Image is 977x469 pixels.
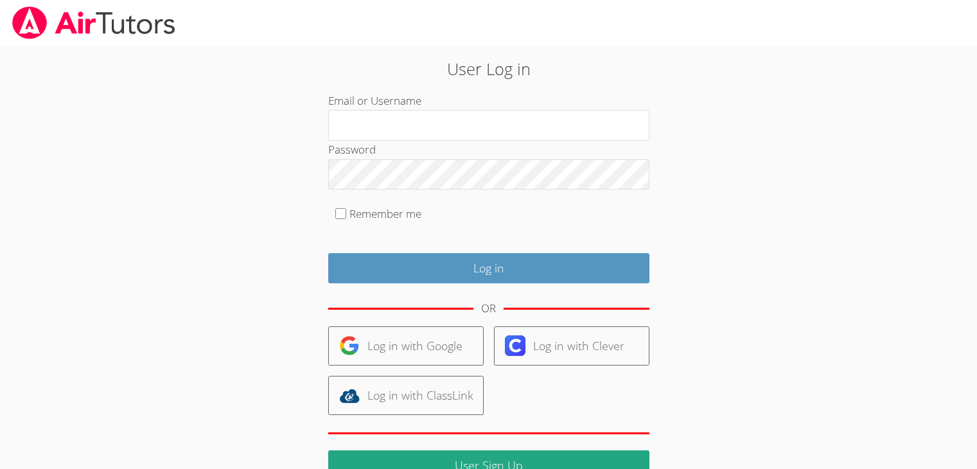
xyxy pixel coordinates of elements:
label: Remember me [349,206,421,221]
img: clever-logo-6eab21bc6e7a338710f1a6ff85c0baf02591cd810cc4098c63d3a4b26e2feb20.svg [505,335,525,356]
a: Log in with ClassLink [328,376,484,415]
label: Password [328,142,376,157]
input: Log in [328,253,649,283]
h2: User Log in [225,57,752,81]
img: classlink-logo-d6bb404cc1216ec64c9a2012d9dc4662098be43eaf13dc465df04b49fa7ab582.svg [339,385,360,406]
a: Log in with Google [328,326,484,366]
img: google-logo-50288ca7cdecda66e5e0955fdab243c47b7ad437acaf1139b6f446037453330a.svg [339,335,360,356]
img: airtutors_banner-c4298cdbf04f3fff15de1276eac7730deb9818008684d7c2e4769d2f7ddbe033.png [11,6,177,39]
div: OR [481,299,496,318]
a: Log in with Clever [494,326,649,366]
label: Email or Username [328,93,421,108]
